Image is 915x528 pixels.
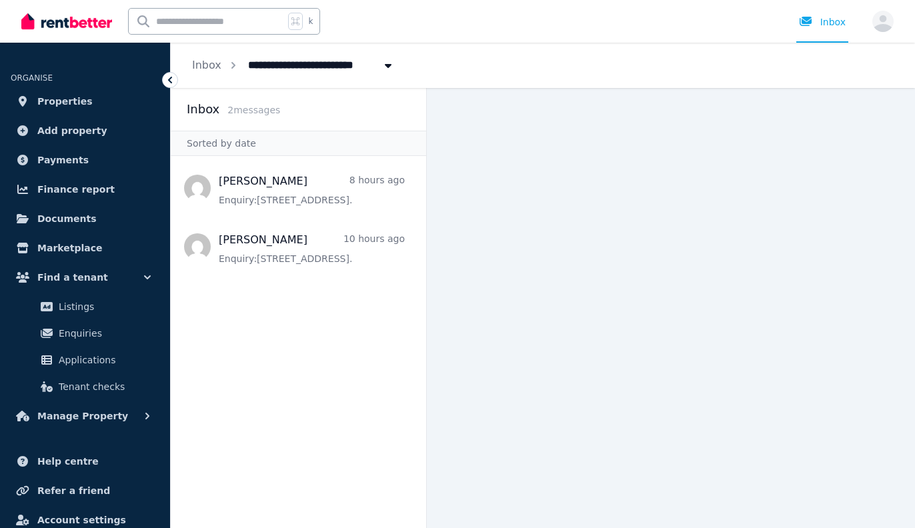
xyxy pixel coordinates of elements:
a: Marketplace [11,235,159,261]
span: Tenant checks [59,379,149,395]
a: [PERSON_NAME]10 hours agoEnquiry:[STREET_ADDRESS]. [219,232,405,265]
button: Manage Property [11,403,159,429]
a: Documents [11,205,159,232]
div: Sorted by date [171,131,426,156]
h2: Inbox [187,100,219,119]
span: Payments [37,152,89,168]
button: Find a tenant [11,264,159,291]
span: Finance report [37,181,115,197]
span: Help centre [37,453,99,469]
div: Inbox [799,15,846,29]
span: Applications [59,352,149,368]
span: Marketplace [37,240,102,256]
nav: Breadcrumb [171,43,416,88]
a: Finance report [11,176,159,203]
span: Documents [37,211,97,227]
nav: Message list [171,156,426,528]
a: Enquiries [16,320,154,347]
a: Inbox [192,59,221,71]
span: Properties [37,93,93,109]
span: Manage Property [37,408,128,424]
a: Tenant checks [16,373,154,400]
img: RentBetter [21,11,112,31]
a: [PERSON_NAME]8 hours agoEnquiry:[STREET_ADDRESS]. [219,173,405,207]
span: Enquiries [59,325,149,341]
span: k [308,16,313,27]
span: Refer a friend [37,483,110,499]
a: Payments [11,147,159,173]
span: ORGANISE [11,73,53,83]
span: 2 message s [227,105,280,115]
span: Add property [37,123,107,139]
a: Help centre [11,448,159,475]
a: Properties [11,88,159,115]
span: Account settings [37,512,126,528]
a: Listings [16,293,154,320]
a: Applications [16,347,154,373]
a: Add property [11,117,159,144]
span: Find a tenant [37,269,108,285]
span: Listings [59,299,149,315]
a: Refer a friend [11,477,159,504]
